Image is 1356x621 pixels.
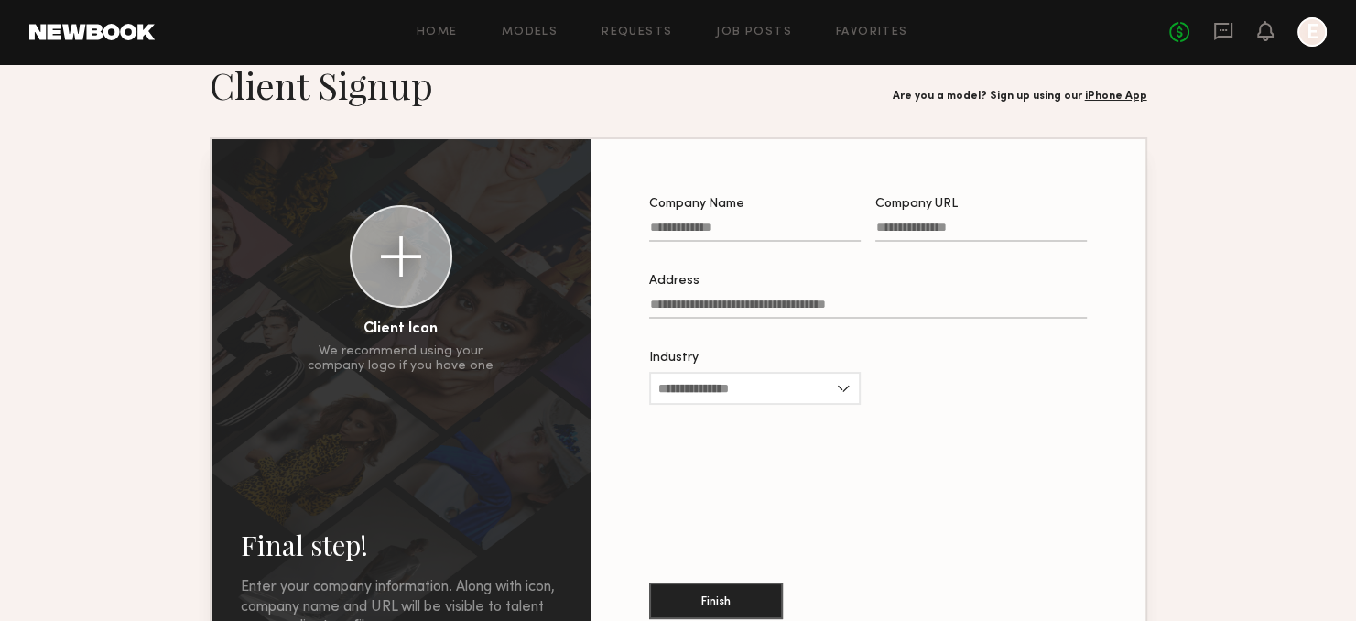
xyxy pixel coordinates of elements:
a: iPhone App [1085,91,1147,102]
input: Company Name [649,221,861,242]
input: Company URL [875,221,1087,242]
h1: Client Signup [210,62,433,108]
div: Company URL [875,198,1087,211]
a: Models [502,27,558,38]
div: Address [649,275,1087,288]
div: Are you a model? Sign up using our [893,91,1147,103]
a: Job Posts [716,27,792,38]
a: Requests [602,27,672,38]
input: Address [649,298,1087,319]
div: Client Icon [363,322,438,337]
div: Industry [649,352,861,365]
button: Finish [649,583,783,619]
a: Home [417,27,458,38]
div: Company Name [649,198,861,211]
a: Favorites [836,27,908,38]
div: We recommend using your company logo if you have one [308,344,494,374]
h2: Final step! [241,527,561,563]
a: E [1297,17,1327,47]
